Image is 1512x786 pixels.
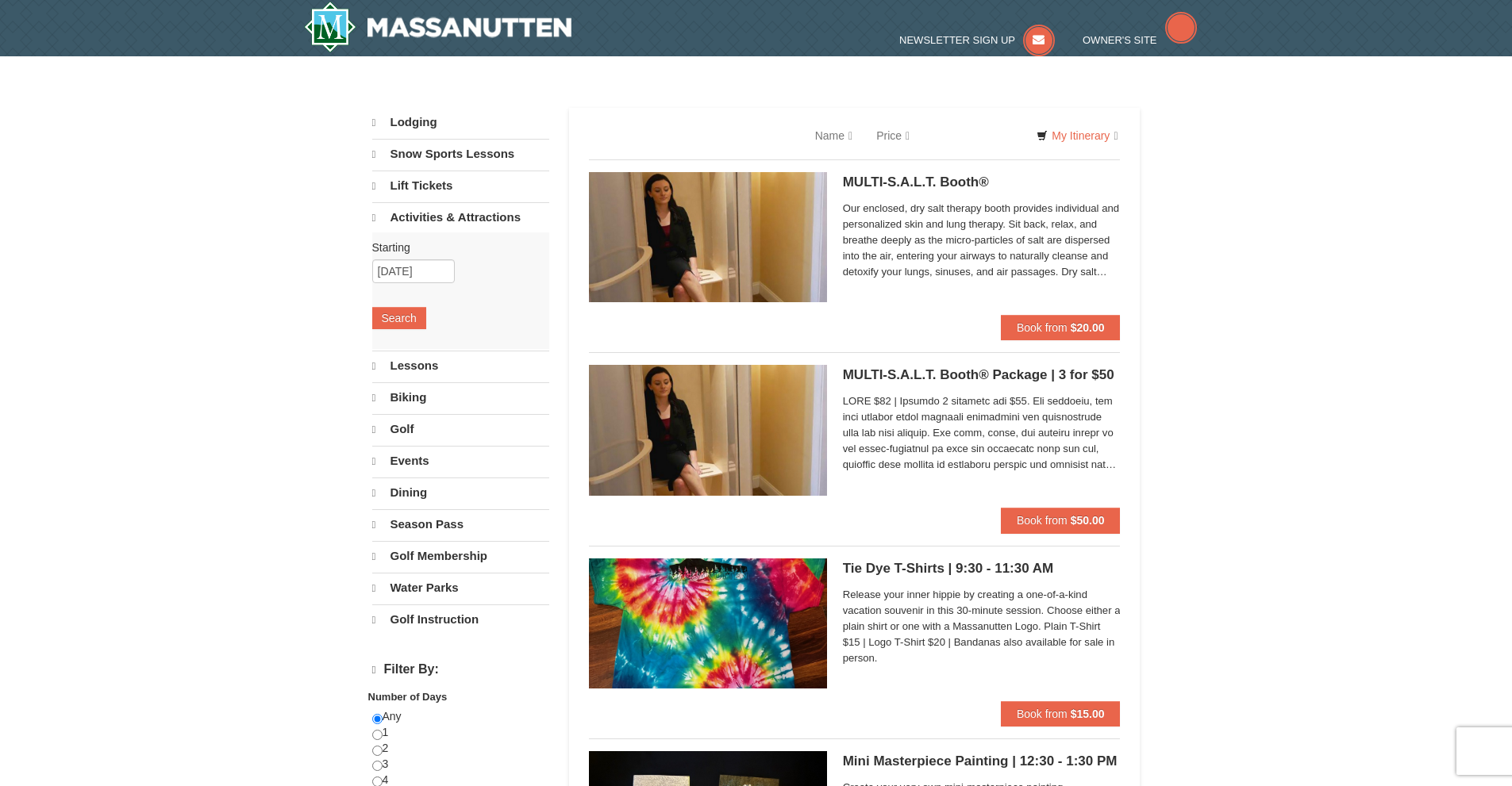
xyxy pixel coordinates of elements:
a: Activities & Attractions [372,202,549,232]
strong: Number of Days [368,691,448,703]
button: Search [372,307,426,329]
a: Lessons [372,351,549,381]
strong: $50.00 [1071,514,1105,527]
img: Massanutten Resort Logo [304,2,572,52]
a: Events [372,446,549,476]
strong: $15.00 [1071,707,1105,720]
span: Release your inner hippie by creating a one-of-a-kind vacation souvenir in this 30-minute session... [843,587,1121,666]
a: Lift Tickets [372,171,549,201]
img: 6619873-480-72cc3260.jpg [589,172,827,302]
a: Snow Sports Lessons [372,139,549,169]
a: Golf Instruction [372,604,549,635]
strong: $20.00 [1071,321,1105,334]
a: Owner's Site [1083,34,1197,46]
h5: Mini Masterpiece Painting | 12:30 - 1:30 PM [843,753,1121,769]
a: Golf Membership [372,541,549,571]
h5: MULTI-S.A.L.T. Booth® Package | 3 for $50 [843,367,1121,383]
a: Lodging [372,108,549,137]
a: My Itinerary [1026,124,1128,148]
label: Starting [372,240,537,255]
a: Price [864,120,921,151]
span: Book from [1017,514,1068,527]
h5: MULTI-S.A.L.T. Booth® [843,174,1121,190]
a: Season Pass [372,509,549,539]
a: Massanutten Resort [304,2,572,52]
button: Book from $50.00 [1001,508,1121,533]
span: Owner's Site [1083,34,1157,46]
span: Book from [1017,707,1068,720]
button: Book from $20.00 [1001,315,1121,340]
h5: Tie Dye T-Shirts | 9:30 - 11:30 AM [843,561,1121,577]
a: Golf [372,414,549,444]
img: 6619869-1512-3c4c33a7.png [589,558,827,688]
button: Book from $15.00 [1001,701,1121,727]
span: Book from [1017,321,1068,334]
a: Water Parks [372,573,549,603]
a: Biking [372,382,549,412]
a: Name [803,120,864,151]
span: LORE $82 | Ipsumdo 2 sitametc adi $55. Eli seddoeiu, tem inci utlabor etdol magnaali enimadmini v... [843,393,1121,473]
h4: Filter By: [372,662,549,677]
a: Newsletter Sign Up [899,34,1055,46]
span: Our enclosed, dry salt therapy booth provides individual and personalized skin and lung therapy. ... [843,201,1121,280]
img: 6619873-585-86820cc0.jpg [589,365,827,495]
a: Dining [372,477,549,508]
span: Newsletter Sign Up [899,34,1015,46]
